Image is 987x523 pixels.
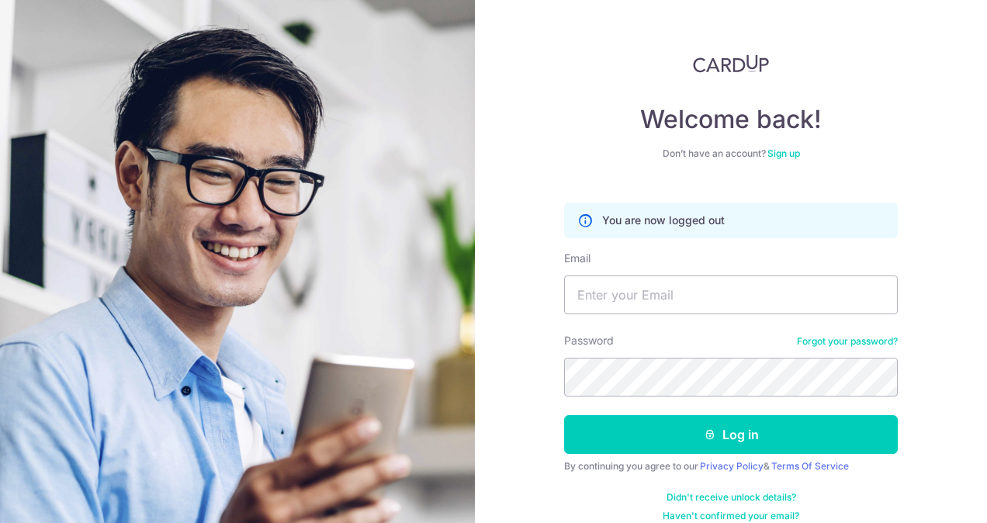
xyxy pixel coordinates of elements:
img: CardUp Logo [693,54,769,73]
a: Forgot your password? [797,335,898,348]
input: Enter your Email [564,275,898,314]
a: Privacy Policy [700,460,764,472]
div: By continuing you agree to our & [564,460,898,473]
a: Sign up [767,147,800,159]
div: Don’t have an account? [564,147,898,160]
a: Haven't confirmed your email? [663,510,799,522]
h4: Welcome back! [564,104,898,135]
label: Password [564,333,614,348]
button: Log in [564,415,898,454]
label: Email [564,251,590,266]
a: Didn't receive unlock details? [667,491,796,504]
a: Terms Of Service [771,460,849,472]
p: You are now logged out [602,213,725,228]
